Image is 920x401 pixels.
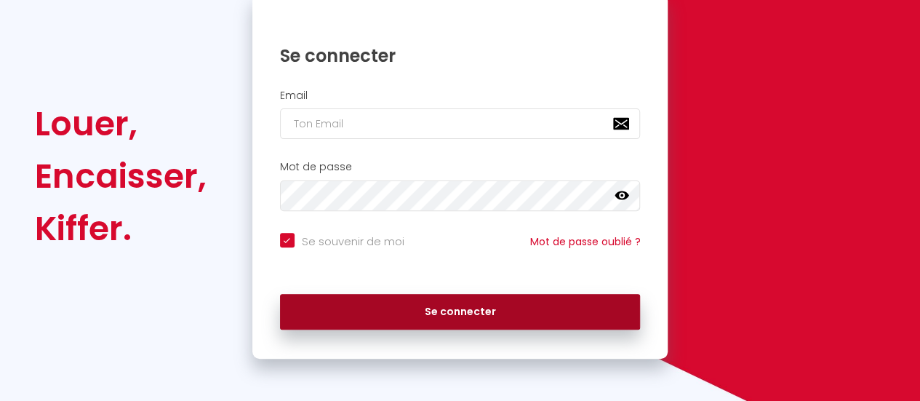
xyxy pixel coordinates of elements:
[529,234,640,249] a: Mot de passe oublié ?
[280,108,641,139] input: Ton Email
[35,150,207,202] div: Encaisser,
[35,98,207,150] div: Louer,
[35,202,207,255] div: Kiffer.
[280,161,641,173] h2: Mot de passe
[280,44,641,67] h1: Se connecter
[280,90,641,102] h2: Email
[280,294,641,330] button: Se connecter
